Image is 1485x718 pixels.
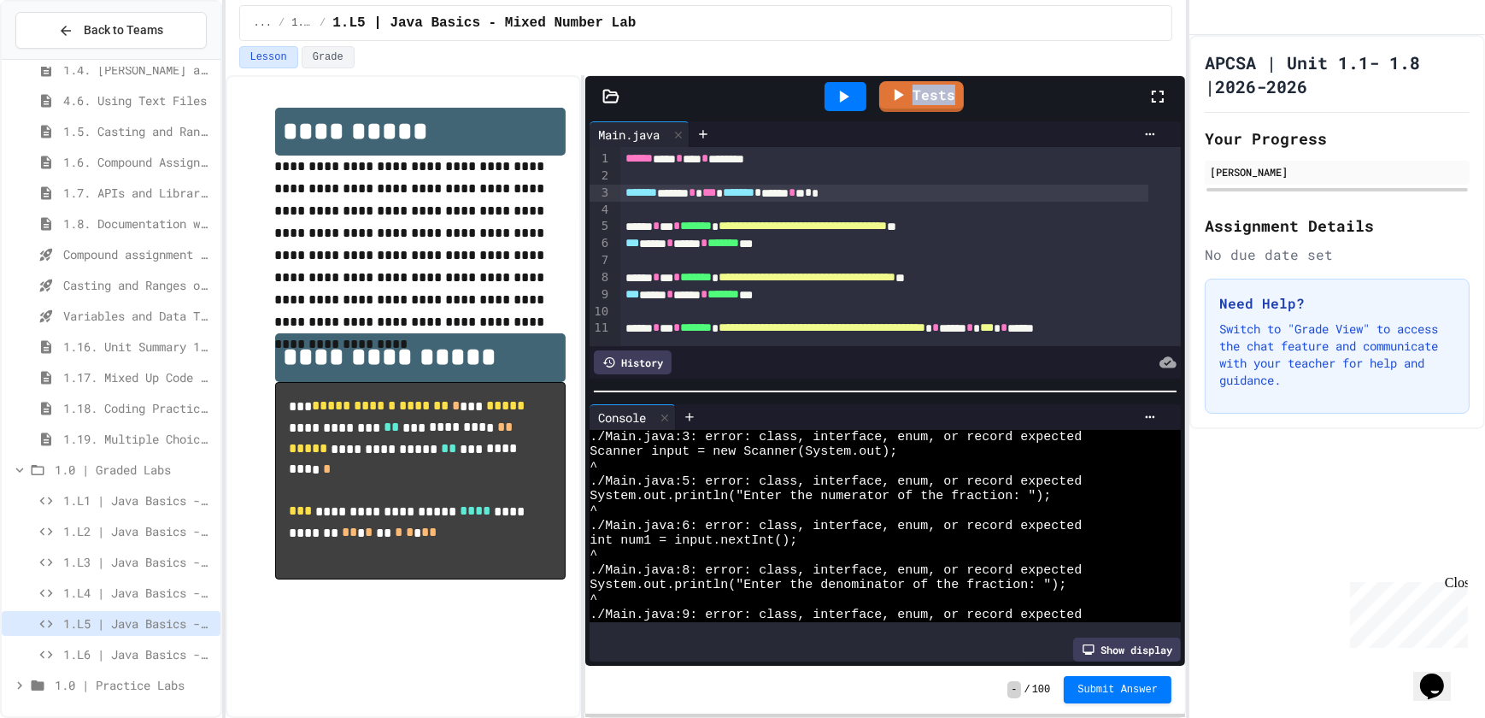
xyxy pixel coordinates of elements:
div: 10 [590,303,611,321]
div: Main.java [590,126,668,144]
div: 3 [590,185,611,202]
div: 9 [590,286,611,303]
div: 1 [590,150,611,168]
span: 1.16. Unit Summary 1a (1.1-1.6) [63,338,214,356]
span: ... [254,16,273,30]
span: 1.L4 | Java Basics - Rectangle Lab [63,584,214,602]
span: / [279,16,285,30]
span: ./Main.java:9: error: class, interface, enum, or record expected [590,608,1082,622]
span: System.out.println("Enter the numerator of the fraction: "); [590,489,1051,503]
span: 1.17. Mixed Up Code Practice 1.1-1.6 [63,368,214,386]
span: 1.L2 | Java Basics - Paragraphs Lab [63,522,214,540]
span: ./Main.java:5: error: class, interface, enum, or record expected [590,474,1082,489]
span: / [1024,683,1030,697]
a: Tests [879,81,964,112]
h2: Your Progress [1205,127,1470,150]
span: 1.L6 | Java Basics - Final Calculator Lab [63,645,214,663]
div: [PERSON_NAME] [1210,164,1464,179]
button: Submit Answer [1064,676,1171,703]
div: Console [590,409,654,427]
span: 1.0 | Graded Labs [291,16,313,30]
div: 8 [590,269,611,286]
div: History [594,350,672,374]
span: 1.0 | Practice Labs [55,676,214,694]
div: Main.java [590,121,690,147]
div: No due date set [1205,244,1470,265]
span: ^ [590,548,597,562]
span: Casting and Ranges of variables - Quiz [63,276,214,294]
h3: Need Help? [1219,293,1455,314]
div: Console [590,404,676,430]
span: 1.L3 | Java Basics - Printing Code Lab [63,553,214,571]
iframe: chat widget [1343,575,1468,648]
span: 1.6. Compound Assignment Operators [63,153,214,171]
div: 5 [590,218,611,235]
span: 100 [1032,683,1051,697]
span: Submit Answer [1077,683,1158,697]
span: int num1 = input.nextInt(); [590,533,797,548]
span: System.out.println("Enter the denominator of the fraction: "); [590,578,1066,592]
div: 11 [590,320,611,354]
span: 1.19. Multiple Choice Exercises for Unit 1a (1.1-1.6) [63,430,214,448]
span: Scanner input = new Scanner(System.out); [590,444,897,459]
div: 4 [590,202,611,219]
button: Grade [302,46,355,68]
span: ./Main.java:8: error: class, interface, enum, or record expected [590,563,1082,578]
span: Variables and Data Types - Quiz [63,307,214,325]
span: 1.0 | Graded Labs [55,461,214,479]
span: Compound assignment operators - Quiz [63,245,214,263]
div: 7 [590,252,611,269]
span: 1.5. Casting and Ranges of Values [63,122,214,140]
div: Chat with us now!Close [7,7,118,109]
span: ./Main.java:6: error: class, interface, enum, or record expected [590,519,1082,533]
div: 2 [590,168,611,185]
span: 1.L1 | Java Basics - Fish Lab [63,491,214,509]
span: 1.8. Documentation with Comments and Preconditions [63,215,214,232]
span: / [320,16,326,30]
button: Lesson [239,46,298,68]
span: ^ [590,503,597,518]
span: 4.6. Using Text Files [63,91,214,109]
span: ^ [590,460,597,474]
div: Show display [1073,638,1181,662]
iframe: chat widget [1413,650,1468,701]
span: - [1007,681,1020,698]
span: 1.18. Coding Practice 1a (1.1-1.6) [63,399,214,417]
span: 1.L5 | Java Basics - Mixed Number Lab [332,13,636,33]
h1: APCSA | Unit 1.1- 1.8 |2026-2026 [1205,50,1470,98]
span: 1.7. APIs and Libraries [63,184,214,202]
span: 1.4. [PERSON_NAME] and User Input [63,61,214,79]
span: Back to Teams [84,21,163,39]
span: ./Main.java:3: error: class, interface, enum, or record expected [590,430,1082,444]
div: 6 [590,235,611,252]
button: Back to Teams [15,12,207,49]
p: Switch to "Grade View" to access the chat feature and communicate with your teacher for help and ... [1219,321,1455,389]
span: ^ [590,592,597,607]
h2: Assignment Details [1205,214,1470,238]
span: 1.L5 | Java Basics - Mixed Number Lab [63,615,214,633]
